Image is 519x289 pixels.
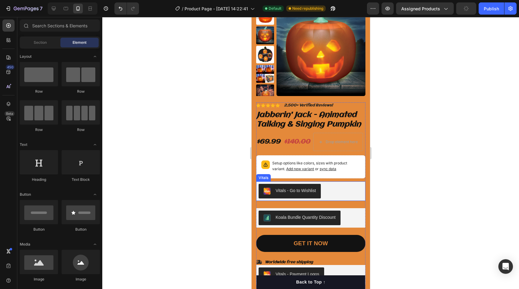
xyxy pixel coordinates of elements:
button: Assigned Products [396,2,454,15]
div: Heading [20,177,58,182]
span: Media [20,242,30,247]
span: Toggle open [90,190,100,199]
span: Product Page - [DATE] 14:22:41 [185,5,248,12]
span: Text [20,142,27,147]
button: Publish [479,2,504,15]
div: Image [20,277,58,282]
div: Row [20,89,58,94]
span: Default [269,6,281,11]
input: Search Sections & Elements [20,19,100,32]
div: Row [62,127,100,132]
span: Button [20,192,31,197]
div: Image [62,277,100,282]
span: Need republishing [292,6,323,11]
div: Row [62,89,100,94]
div: Open Intercom Messenger [498,259,513,274]
div: 450 [6,65,15,70]
div: Publish [484,5,499,12]
div: Undo/Redo [114,2,139,15]
div: Button [20,227,58,232]
span: Layout [20,54,32,59]
button: 7 [2,2,45,15]
iframe: Design area [252,17,370,289]
span: Toggle open [90,140,100,150]
span: / [182,5,183,12]
div: Button [62,227,100,232]
span: Toggle open [90,52,100,61]
div: Text Block [62,177,100,182]
span: Toggle open [90,239,100,249]
span: Section [34,40,47,45]
p: 7 [40,5,42,12]
span: Element [73,40,86,45]
span: Assigned Products [401,5,440,12]
div: Beta [5,111,15,116]
div: Row [20,127,58,132]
